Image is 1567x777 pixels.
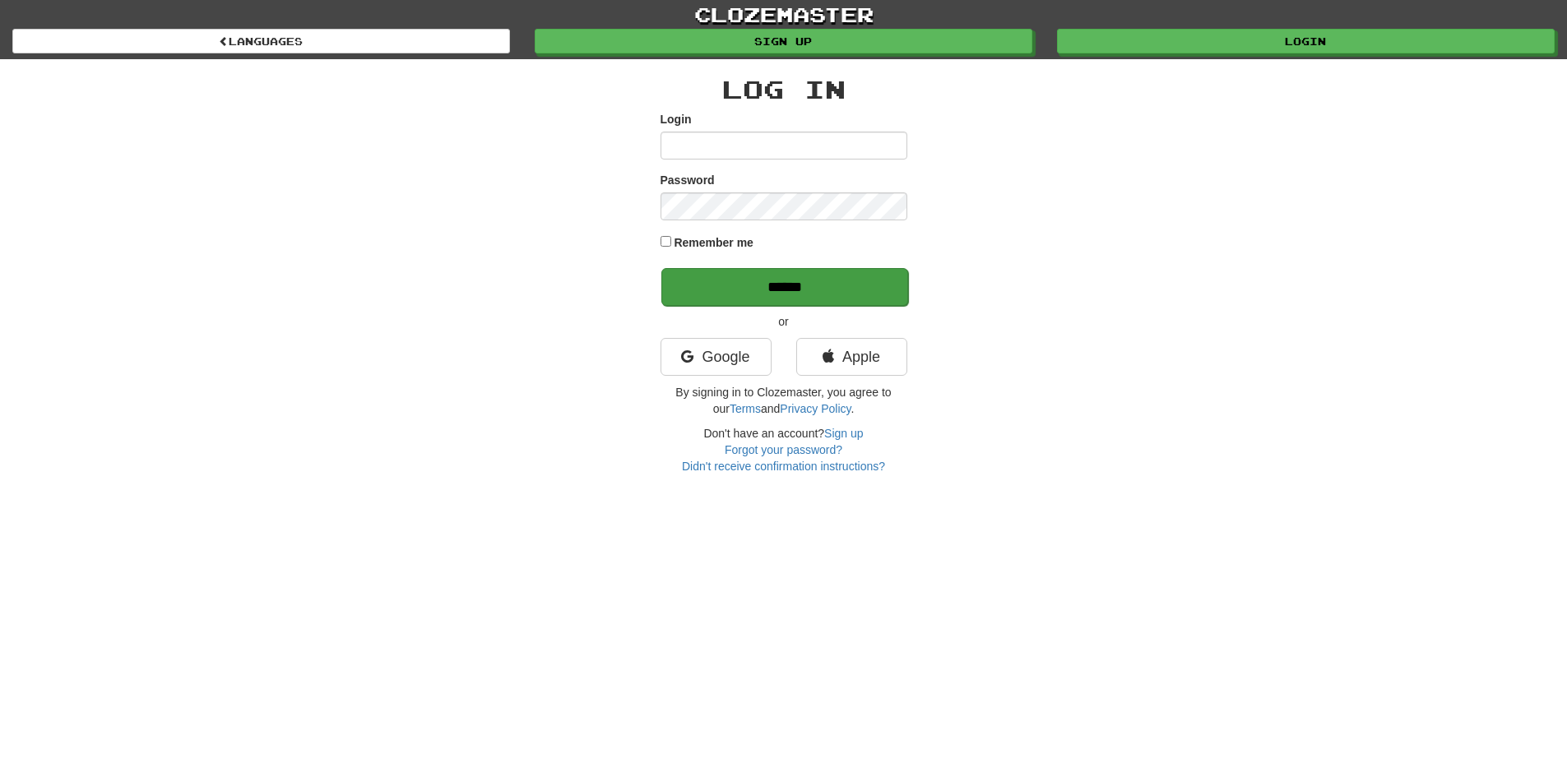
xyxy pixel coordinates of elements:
a: Languages [12,29,510,53]
p: By signing in to Clozemaster, you agree to our and . [661,384,907,417]
a: Didn't receive confirmation instructions? [682,460,885,473]
label: Password [661,172,715,188]
a: Terms [730,402,761,415]
h2: Log In [661,76,907,103]
a: Login [1057,29,1555,53]
a: Sign up [535,29,1032,53]
label: Remember me [674,234,753,251]
a: Apple [796,338,907,376]
p: or [661,313,907,330]
a: Sign up [824,427,863,440]
a: Privacy Policy [780,402,851,415]
a: Forgot your password? [725,443,842,456]
div: Don't have an account? [661,425,907,474]
a: Google [661,338,772,376]
label: Login [661,111,692,127]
